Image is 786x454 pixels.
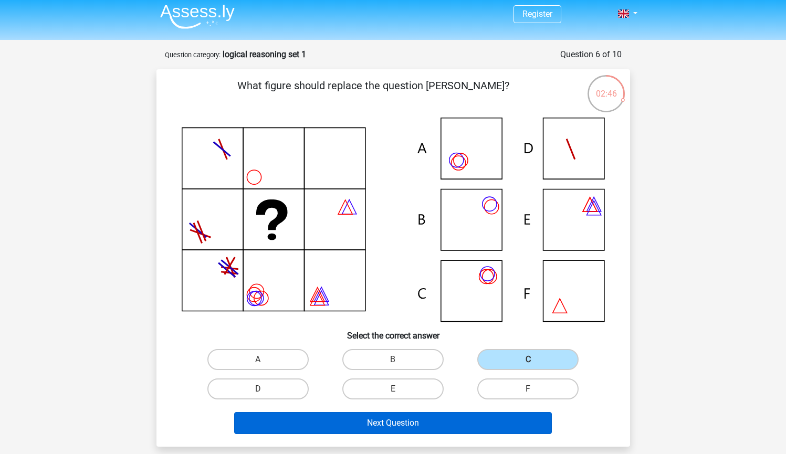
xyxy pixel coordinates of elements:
[207,378,309,399] label: D
[173,78,574,109] p: What figure should replace the question [PERSON_NAME]?
[477,349,579,370] label: C
[586,74,626,100] div: 02:46
[165,51,221,59] small: Question category:
[207,349,309,370] label: A
[522,9,552,19] a: Register
[173,322,613,341] h6: Select the correct answer
[223,49,306,59] strong: logical reasoning set 1
[342,378,444,399] label: E
[160,4,235,29] img: Assessly
[342,349,444,370] label: B
[234,412,552,434] button: Next Question
[560,48,622,61] div: Question 6 of 10
[477,378,579,399] label: F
